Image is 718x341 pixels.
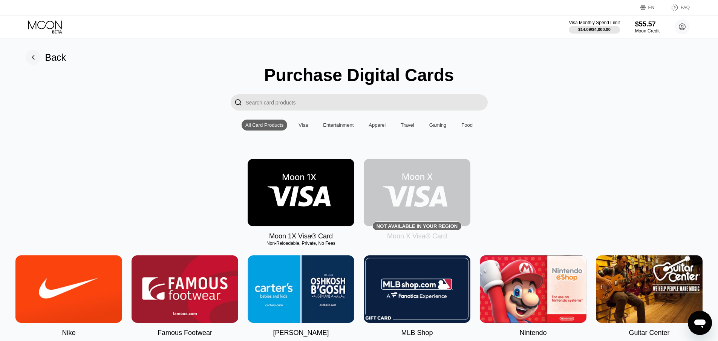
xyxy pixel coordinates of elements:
[681,5,690,10] div: FAQ
[299,122,308,128] div: Visa
[62,329,75,337] div: Nike
[273,329,329,337] div: [PERSON_NAME]
[569,20,620,25] div: Visa Monthly Spend Limit
[26,50,66,65] div: Back
[461,122,473,128] div: Food
[231,94,246,111] div: 
[234,98,242,107] div: 
[578,27,611,32] div: $14.09 / $4,000.00
[635,20,660,34] div: $55.57Moon Credit
[635,28,660,34] div: Moon Credit
[648,5,655,10] div: EN
[458,120,476,131] div: Food
[519,329,547,337] div: Nintendo
[269,232,333,240] div: Moon 1X Visa® Card
[377,223,458,229] div: Not available in your region
[365,120,389,131] div: Apparel
[242,120,287,131] div: All Card Products
[45,52,66,63] div: Back
[397,120,418,131] div: Travel
[364,159,470,226] div: Not available in your region
[387,232,447,240] div: Moon X Visa® Card
[158,329,212,337] div: Famous Footwear
[635,20,660,28] div: $55.57
[569,20,620,34] div: Visa Monthly Spend Limit$14.09/$4,000.00
[295,120,312,131] div: Visa
[663,4,690,11] div: FAQ
[248,241,354,246] div: Non-Reloadable, Private, No Fees
[319,120,357,131] div: Entertainment
[401,122,414,128] div: Travel
[323,122,354,128] div: Entertainment
[429,122,447,128] div: Gaming
[640,4,663,11] div: EN
[369,122,386,128] div: Apparel
[245,122,283,128] div: All Card Products
[264,65,454,85] div: Purchase Digital Cards
[401,329,433,337] div: MLB Shop
[246,94,488,111] input: Search card products
[629,329,669,337] div: Guitar Center
[688,311,712,335] iframe: Button to launch messaging window
[426,120,450,131] div: Gaming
